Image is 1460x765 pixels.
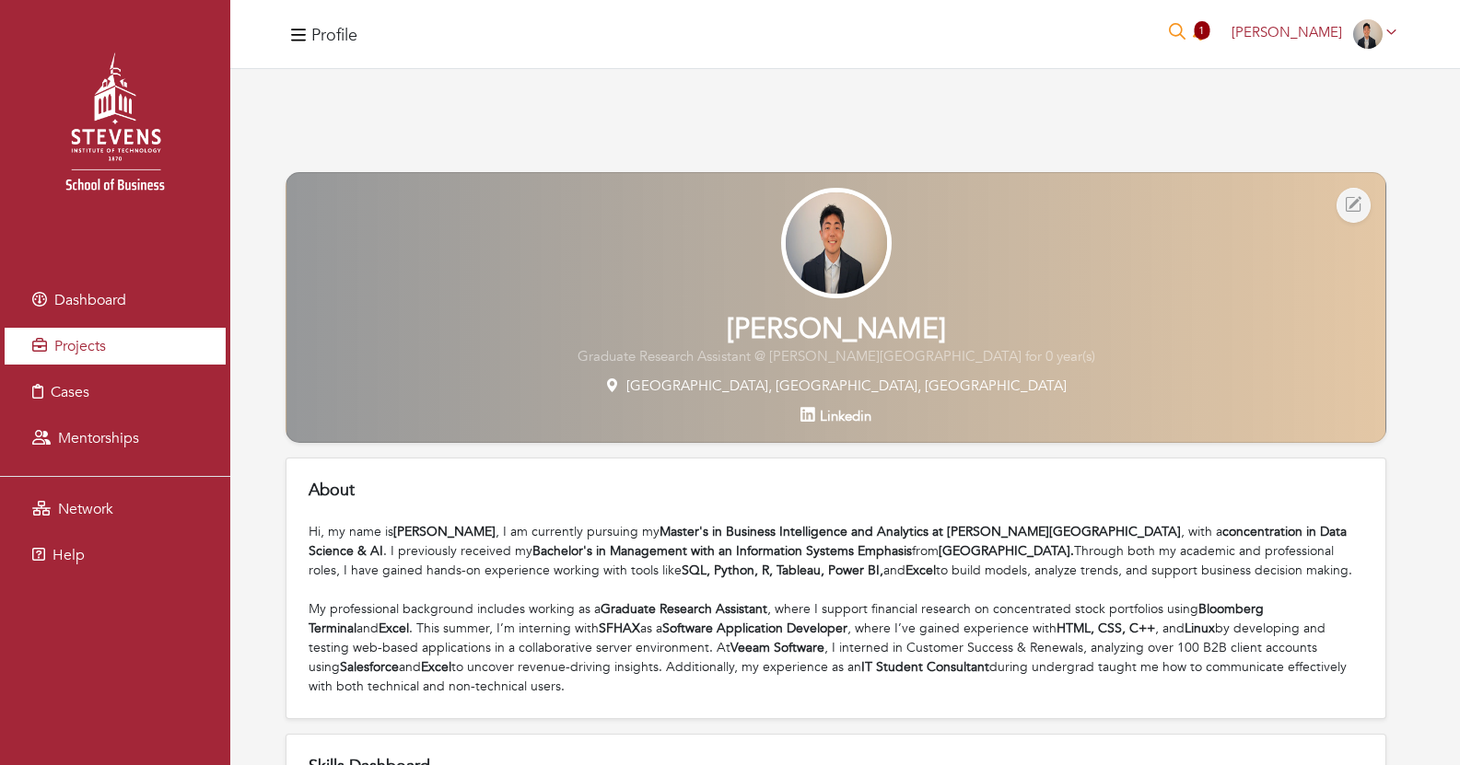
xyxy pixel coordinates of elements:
strong: Graduate Research Assistant [601,600,767,618]
h4: Profile [311,26,357,46]
strong: Salesforce [340,658,399,676]
span: Linkedin [820,407,871,425]
span: [PERSON_NAME] [1232,23,1342,41]
strong: Excel [421,658,451,676]
strong: Veeam Software [730,639,824,656]
strong: Bloomberg Terminal [309,600,1264,637]
span: 1 [1194,21,1209,40]
span: Cases [51,382,89,402]
strong: Software Application Developer [662,620,847,637]
a: [PERSON_NAME] [1223,23,1405,41]
span: Network [58,499,113,519]
strong: concentration in Data Science & AI [309,523,1347,560]
span: Dashboard [54,290,126,310]
strong: [PERSON_NAME] [393,523,496,540]
h5: About [309,481,1363,501]
a: Edit Profile [1337,188,1371,223]
a: Mentorships [5,420,226,457]
span: Mentorships [58,428,139,448]
div: Hi, my name is , I am currently pursuing my , with a . I previously received my from Through both... [309,522,1363,599]
strong: Master's in Business Intelligence and Analytics at [PERSON_NAME][GEOGRAPHIC_DATA] [660,523,1181,540]
p: Graduate Research Assistant @ [PERSON_NAME][GEOGRAPHIC_DATA] for 0 year(s) [286,346,1385,367]
a: Network [5,491,226,527]
strong: IT Student Consultant [861,658,989,676]
span: Projects [54,336,106,356]
strong: SQL, Python, R, Tableau, Power BI, [682,562,883,579]
a: Projects [5,328,226,365]
strong: Excel [379,620,409,637]
img: stevens_logo.png [18,32,212,226]
img: marcusrocco_headshot%20(1).jpg [781,188,892,298]
strong: Bachelor's in Management with an Information Systems [532,542,854,560]
strong: Linux [1185,620,1215,637]
strong: SFHAX [599,620,640,637]
a: 1 [1193,23,1208,44]
a: Dashboard [5,282,226,319]
a: Cases [5,374,226,411]
a: Help [5,537,226,574]
div: My professional background includes working as a , where I support financial research on concentr... [309,599,1363,696]
strong: [GEOGRAPHIC_DATA]. [939,542,1074,560]
h2: [PERSON_NAME] [286,313,1385,346]
p: [GEOGRAPHIC_DATA], [GEOGRAPHIC_DATA], [GEOGRAPHIC_DATA] [286,376,1385,397]
strong: HTML, CSS, C++ [1057,620,1155,637]
img: marcusrocco_headshot%20(1).jpg [1353,19,1383,49]
span: Help [53,545,85,565]
strong: Excel [905,562,936,579]
a: Linkedin [800,407,870,425]
strong: Emphasis [858,542,912,560]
